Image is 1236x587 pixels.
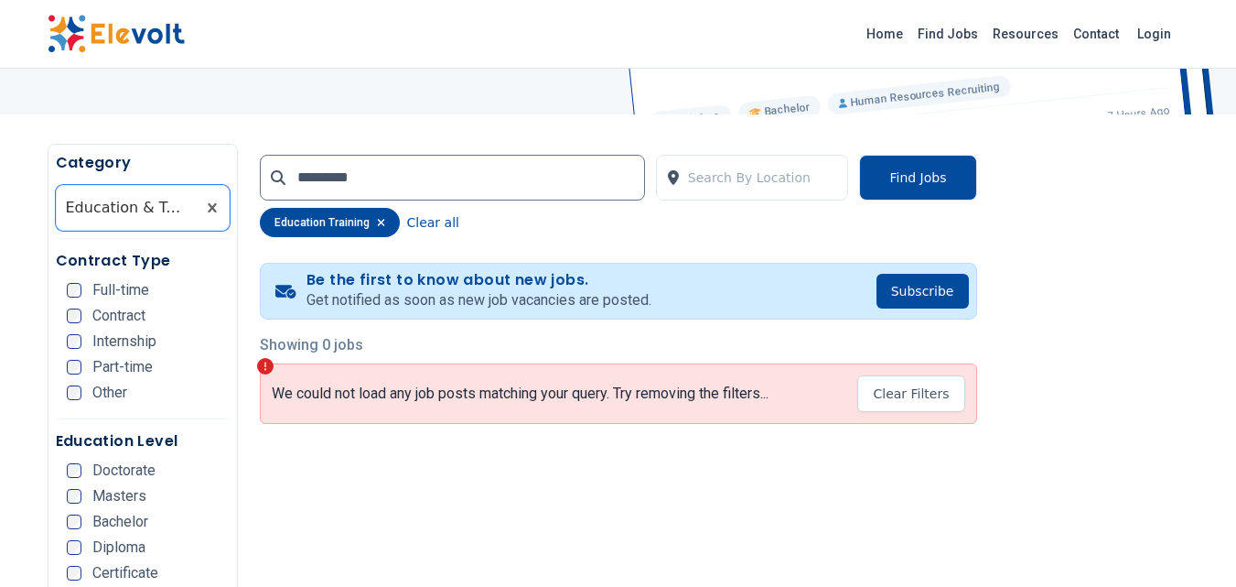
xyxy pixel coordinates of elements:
div: education training [260,208,400,237]
span: Full-time [92,283,149,298]
button: Clear all [407,208,459,237]
h4: Be the first to know about new jobs. [306,271,651,289]
input: Part-time [67,360,81,375]
span: Internship [92,334,156,349]
p: We could not load any job posts matching your query. Try removing the filters... [272,385,768,403]
button: Subscribe [876,274,969,309]
span: Part-time [92,360,153,375]
button: Find Jobs [859,155,976,201]
h5: Education Level [56,430,230,452]
input: Certificate [67,566,81,581]
a: Home [859,19,910,49]
span: Diploma [92,540,145,555]
a: Login [1126,16,1182,52]
input: Other [67,386,81,400]
h5: Category [56,152,230,174]
h5: Contract Type [56,250,230,272]
button: Clear Filters [857,375,964,412]
input: Full-time [67,283,81,298]
span: Certificate [92,566,158,581]
img: Elevolt [48,15,185,53]
span: Doctorate [92,463,156,478]
input: Internship [67,334,81,349]
input: Contract [67,309,81,323]
a: Contact [1066,19,1126,49]
span: Contract [92,309,145,323]
span: Masters [92,489,146,504]
p: Get notified as soon as new job vacancies are posted. [306,289,651,311]
span: Bachelor [92,515,148,529]
input: Bachelor [67,515,81,529]
iframe: Chat Widget [1145,499,1236,587]
span: Other [92,386,127,400]
input: Diploma [67,540,81,555]
a: Find Jobs [910,19,985,49]
input: Doctorate [67,463,81,478]
p: Showing 0 jobs [260,334,977,356]
a: Resources [985,19,1066,49]
input: Masters [67,489,81,504]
